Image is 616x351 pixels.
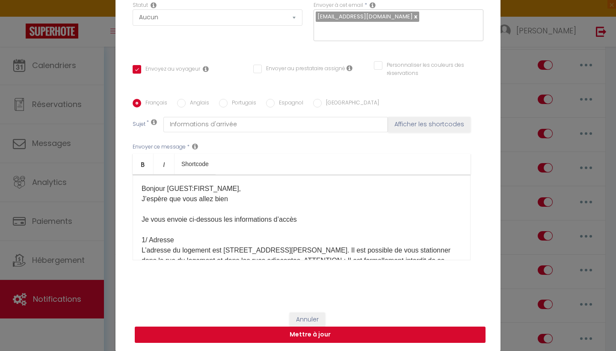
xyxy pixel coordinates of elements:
[133,154,154,174] a: Bold
[186,99,209,108] label: Anglais
[175,154,216,174] a: Shortcode
[154,154,175,174] a: Italic
[275,99,303,108] label: Espagnol
[370,2,376,9] i: Recipient
[133,1,148,9] label: Statut
[317,12,413,21] span: [EMAIL_ADDRESS][DOMAIN_NAME]
[322,99,379,108] label: [GEOGRAPHIC_DATA]
[346,65,352,71] i: Envoyer au prestataire si il est assigné
[203,65,209,72] i: Envoyer au voyageur
[133,120,145,129] label: Sujet
[141,99,167,108] label: Français
[290,312,325,327] button: Annuler
[228,99,256,108] label: Portugais
[133,143,186,151] label: Envoyer ce message
[388,117,471,132] button: Afficher les shortcodes
[151,119,157,125] i: Subject
[151,2,157,9] i: Booking status
[135,327,486,343] button: Mettre à jour
[314,1,363,9] label: Envoyer à cet email
[192,143,198,150] i: Message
